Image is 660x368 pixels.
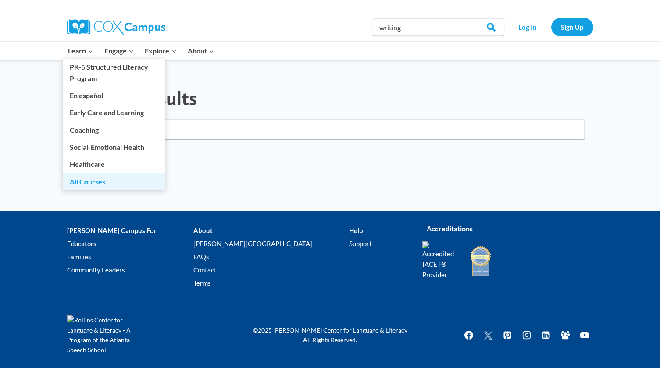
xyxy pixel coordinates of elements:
[67,19,165,35] img: Cox Campus
[193,237,349,251] a: [PERSON_NAME][GEOGRAPHIC_DATA]
[67,251,193,264] a: Families
[63,42,99,60] button: Child menu of Learn
[67,237,193,251] a: Educators
[193,277,349,290] a: Terms
[67,264,193,277] a: Community Leaders
[576,326,593,344] a: YouTube
[247,326,414,345] p: ©2025 [PERSON_NAME] Center for Language & Literacy All Rights Reserved.
[557,326,574,344] a: Facebook Group
[139,42,182,60] button: Child menu of Explore
[63,59,165,87] a: PK-5 Structured Literacy Program
[63,42,220,60] nav: Primary Navigation
[63,156,165,173] a: Healthcare
[193,251,349,264] a: FAQs
[460,326,478,344] a: Facebook
[518,326,535,344] a: Instagram
[63,87,165,104] a: En español
[551,18,593,36] a: Sign Up
[76,119,585,139] input: Search for...
[373,18,504,36] input: Search Cox Campus
[349,237,409,251] a: Support
[63,104,165,121] a: Early Care and Learning
[63,121,165,138] a: Coaching
[509,18,547,36] a: Log In
[193,264,349,277] a: Contact
[182,42,220,60] button: Child menu of About
[99,42,139,60] button: Child menu of Engage
[63,139,165,156] a: Social-Emotional Health
[470,245,492,277] img: IDA Accredited
[483,330,493,340] img: Twitter X icon white
[509,18,593,36] nav: Secondary Navigation
[479,326,497,344] a: Twitter
[67,315,146,355] img: Rollins Center for Language & Literacy - A Program of the Atlanta Speech School
[422,241,460,280] img: Accredited IACET® Provider
[63,173,165,190] a: All Courses
[537,326,555,344] a: Linkedin
[499,326,516,344] a: Pinterest
[427,224,473,233] strong: Accreditations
